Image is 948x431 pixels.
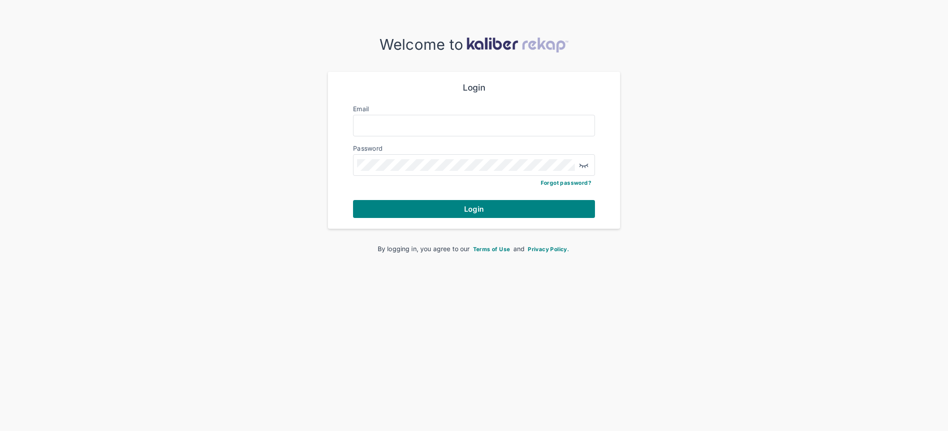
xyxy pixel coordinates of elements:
span: Privacy Policy. [528,246,569,253]
label: Email [353,105,369,113]
span: Login [464,205,484,213]
div: Login [353,83,595,93]
img: eye-closed.fa43b6e4.svg [578,160,589,170]
a: Forgot password? [541,179,591,186]
span: Terms of Use [473,246,510,253]
div: By logging in, you agree to our and [342,244,606,253]
button: Login [353,200,595,218]
label: Password [353,144,383,152]
a: Privacy Policy. [526,245,570,253]
img: kaliber-logo [466,37,569,52]
a: Terms of Use [472,245,512,253]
